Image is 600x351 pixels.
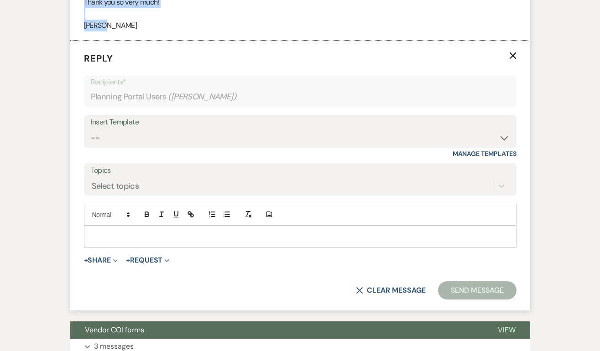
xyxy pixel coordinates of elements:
[91,88,510,106] div: Planning Portal Users
[498,325,516,335] span: View
[85,325,144,335] span: Vendor COI forms
[483,321,530,339] button: View
[70,321,483,339] button: Vendor COI forms
[91,116,510,129] div: Insert Template
[84,257,88,264] span: +
[84,20,517,31] p: [PERSON_NAME]
[91,76,510,88] p: Recipients*
[84,257,118,264] button: Share
[92,180,139,192] div: Select topics
[453,150,517,158] a: Manage Templates
[168,91,236,103] span: ( [PERSON_NAME] )
[438,281,516,299] button: Send Message
[126,257,130,264] span: +
[84,52,113,64] span: Reply
[356,287,425,294] button: Clear message
[91,164,510,177] label: Topics
[126,257,169,264] button: Request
